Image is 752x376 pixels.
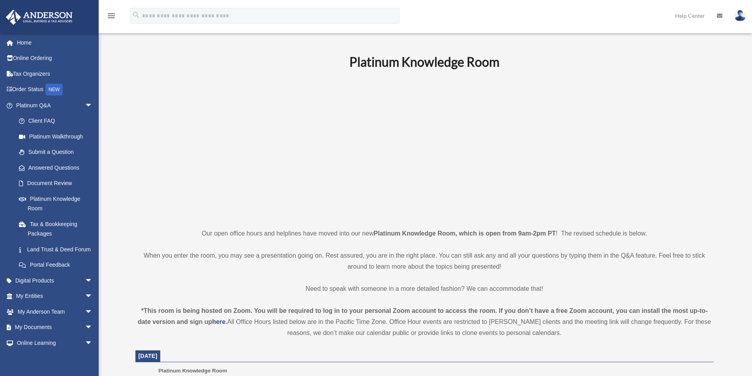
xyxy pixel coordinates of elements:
a: here [212,318,225,325]
i: search [132,11,141,19]
span: arrow_drop_down [85,304,101,320]
a: Portal Feedback [11,257,105,273]
p: Our open office hours and helplines have moved into our new ! The revised schedule is below. [135,228,714,239]
b: Platinum Knowledge Room [349,54,499,69]
span: arrow_drop_down [85,273,101,289]
a: Platinum Q&Aarrow_drop_down [6,97,105,113]
a: Digital Productsarrow_drop_down [6,273,105,288]
a: Client FAQ [11,113,105,129]
a: menu [107,14,116,21]
iframe: 231110_Toby_KnowledgeRoom [306,80,543,213]
a: Platinum Knowledge Room [11,191,101,216]
a: Land Trust & Deed Forum [11,241,105,257]
a: My Documentsarrow_drop_down [6,320,105,335]
p: When you enter the room, you may see a presentation going on. Rest assured, you are in the right ... [135,250,714,272]
a: My Anderson Teamarrow_drop_down [6,304,105,320]
p: Need to speak with someone in a more detailed fashion? We can accommodate that! [135,283,714,294]
span: arrow_drop_down [85,335,101,351]
span: arrow_drop_down [85,288,101,305]
a: Online Learningarrow_drop_down [6,335,105,351]
strong: Platinum Knowledge Room, which is open from 9am-2pm PT [374,230,556,237]
a: Tax Organizers [6,66,105,82]
span: arrow_drop_down [85,320,101,336]
a: Answered Questions [11,160,105,176]
a: Online Ordering [6,51,105,66]
a: Home [6,35,105,51]
span: Platinum Knowledge Room [158,368,227,374]
a: Document Review [11,176,105,191]
strong: . [225,318,227,325]
a: My Entitiesarrow_drop_down [6,288,105,304]
img: User Pic [734,10,746,21]
i: menu [107,11,116,21]
a: Submit a Question [11,144,105,160]
span: arrow_drop_down [85,97,101,114]
div: All Office Hours listed below are in the Pacific Time Zone. Office Hour events are restricted to ... [135,305,714,339]
span: [DATE] [139,353,158,359]
a: Tax & Bookkeeping Packages [11,216,105,241]
div: NEW [45,84,63,95]
strong: *This room is being hosted on Zoom. You will be required to log in to your personal Zoom account ... [138,307,708,325]
a: Platinum Walkthrough [11,129,105,144]
a: Order StatusNEW [6,82,105,98]
img: Anderson Advisors Platinum Portal [4,9,75,25]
